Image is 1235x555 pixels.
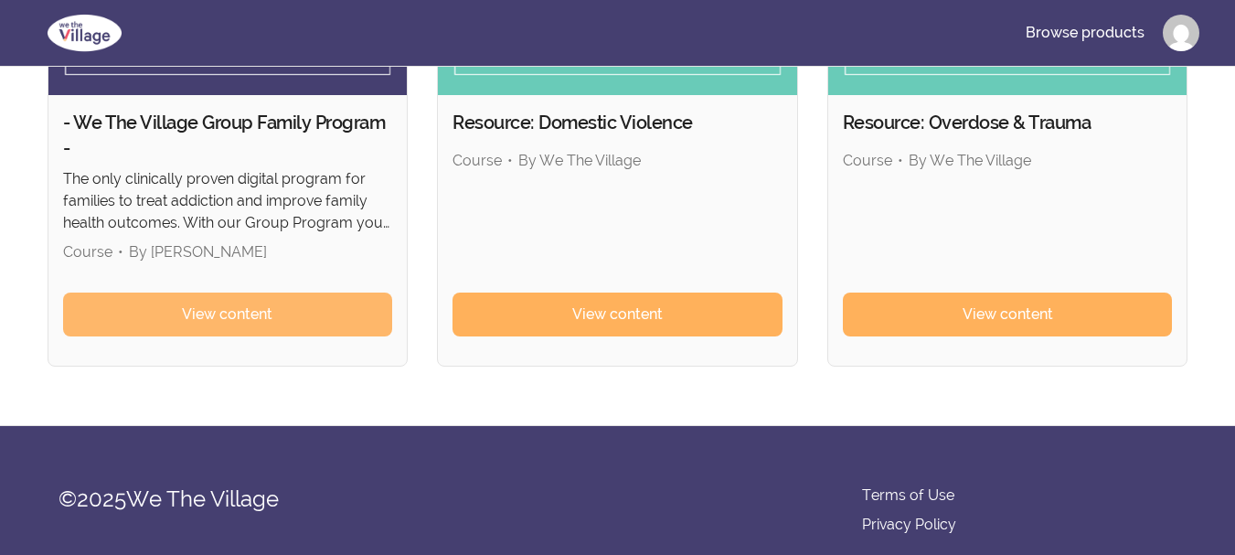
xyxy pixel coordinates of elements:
[862,485,954,507] a: Terms of Use
[59,485,402,514] div: © 2025 We The Village
[129,243,267,261] span: By [PERSON_NAME]
[1011,11,1159,55] a: Browse products
[37,11,133,55] img: We The Village logo
[182,304,272,326] span: View content
[909,152,1031,169] span: By We The Village
[507,152,513,169] span: •
[1011,11,1199,55] nav: Main
[843,293,1173,336] a: View content
[843,110,1173,135] h2: Resource: Overdose & Trauma
[862,514,956,536] a: Privacy Policy
[118,243,123,261] span: •
[63,293,393,336] a: View content
[452,110,783,135] h2: Resource: Domestic Violence
[898,152,903,169] span: •
[963,304,1053,326] span: View content
[452,293,783,336] a: View content
[572,304,663,326] span: View content
[518,152,641,169] span: By We The Village
[63,243,112,261] span: Course
[63,110,393,161] h2: - We The Village Group Family Program -
[452,152,502,169] span: Course
[63,168,393,234] p: The only clinically proven digital program for families to treat addiction and improve family hea...
[843,152,892,169] span: Course
[1163,15,1199,51] img: Profile image for Kendal Zeece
